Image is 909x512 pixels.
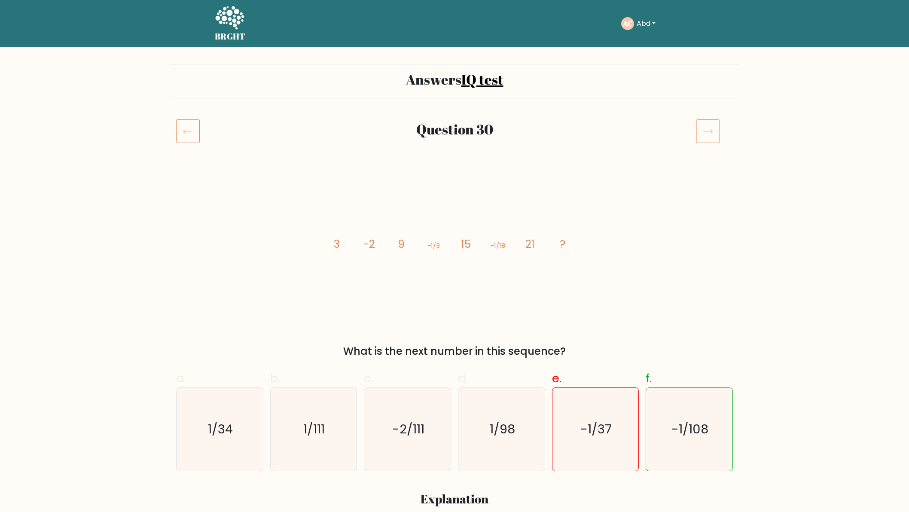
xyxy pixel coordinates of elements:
[363,237,375,252] tspan: -2
[461,70,503,88] a: IQ test
[634,18,658,29] button: Abd
[364,370,373,387] span: c.
[215,3,246,44] a: BRGHT
[458,370,468,387] span: d.
[215,31,246,42] h5: BRGHT
[334,237,340,252] tspan: 3
[208,421,233,438] text: 1/34
[223,121,686,137] h2: Question 30
[181,492,728,506] h3: Explanation
[580,421,612,438] text: -1/37
[525,237,535,252] tspan: 21
[622,18,633,28] text: AC
[560,237,565,252] tspan: ?
[490,421,515,438] text: 1/98
[461,237,471,252] tspan: 15
[646,370,652,387] span: f.
[176,71,733,88] h2: Answers
[181,344,728,359] div: What is the next number in this sequence?
[270,370,281,387] span: b.
[427,241,440,250] tspan: -1/3
[176,370,186,387] span: a.
[552,370,561,387] span: e.
[398,237,405,252] tspan: 9
[491,241,505,250] tspan: -1/18
[672,421,709,438] text: -1/108
[392,421,424,438] text: -2/111
[304,421,325,438] text: 1/111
